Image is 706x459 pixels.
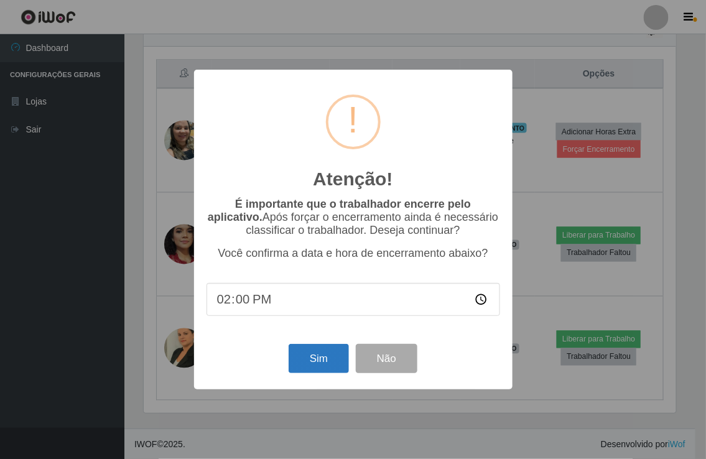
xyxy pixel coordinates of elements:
button: Sim [289,344,349,373]
p: Você confirma a data e hora de encerramento abaixo? [207,247,500,260]
button: Não [356,344,417,373]
b: É importante que o trabalhador encerre pelo aplicativo. [208,198,471,223]
h2: Atenção! [313,168,392,190]
p: Após forçar o encerramento ainda é necessário classificar o trabalhador. Deseja continuar? [207,198,500,237]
